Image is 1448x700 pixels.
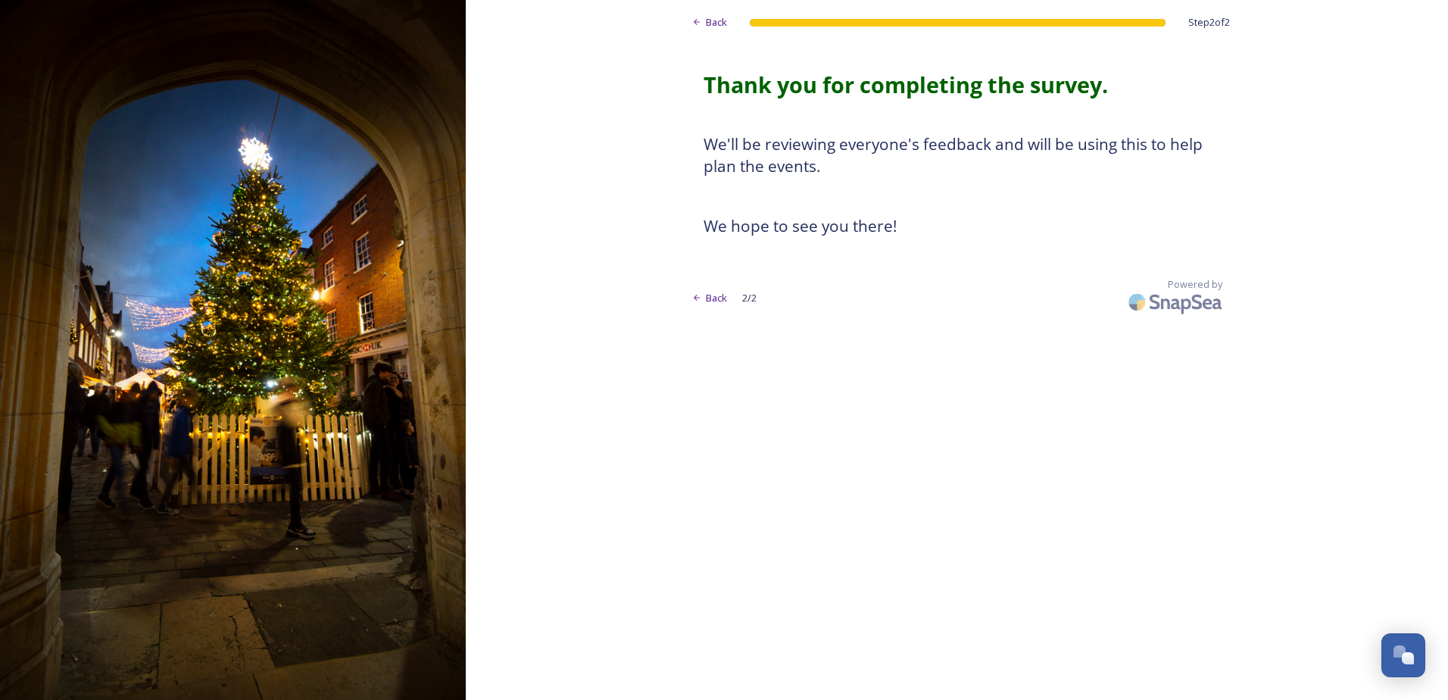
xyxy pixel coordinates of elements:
button: Open Chat [1381,633,1425,677]
h3: We hope to see you there! [704,215,1211,238]
span: Powered by [1168,277,1222,292]
img: SnapSea Logo [1124,284,1230,320]
span: Back [706,15,727,30]
h3: We'll be reviewing everyone's feedback and will be using this to help plan the events. [704,133,1211,178]
span: Step 2 of 2 [1188,15,1230,30]
strong: Thank you for completing the survey. [704,70,1108,99]
span: 2 / 2 [742,291,757,305]
span: Back [706,291,727,305]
